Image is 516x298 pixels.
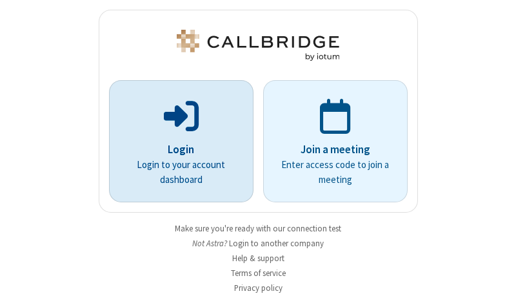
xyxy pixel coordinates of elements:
p: Login to your account dashboard [127,158,235,187]
a: Terms of service [231,268,286,279]
img: Astra [174,30,342,61]
li: Not Astra? [99,237,418,250]
a: Join a meetingEnter access code to join a meeting [263,80,408,202]
a: Make sure you're ready with our connection test [175,223,341,234]
p: Enter access code to join a meeting [281,158,390,187]
button: Login to another company [229,237,324,250]
p: Join a meeting [281,142,390,158]
button: LoginLogin to your account dashboard [109,80,253,202]
p: Login [127,142,235,158]
a: Privacy policy [234,282,283,293]
a: Help & support [232,253,284,264]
